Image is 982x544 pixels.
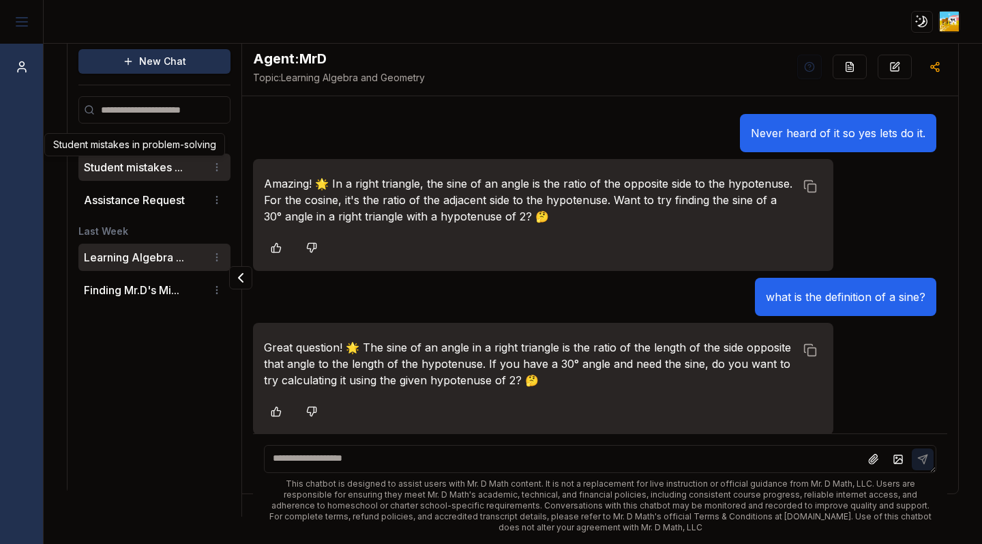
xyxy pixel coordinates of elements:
div: This chatbot is designed to assist users with Mr. D Math content. It is not a replacement for liv... [264,478,936,533]
button: Finding Mr.D's Mi... [84,282,179,298]
button: Conversation options [209,192,225,208]
p: Amazing! 🌟 In a right triangle, the sine of an angle is the ratio of the opposite side to the hyp... [264,175,795,225]
button: Learning Algebra ... [84,249,184,266]
button: Conversation options [209,249,225,266]
button: Student mistakes ... [84,159,183,175]
h3: Last Week [78,225,230,238]
button: Re-Fill Questions [833,55,867,79]
button: Collapse panel [229,266,252,289]
p: Assistance Request [84,192,185,208]
div: Student mistakes in problem-solving [44,133,225,156]
p: Never heard of it so yes lets do it. [751,125,925,141]
button: New Chat [78,49,230,74]
img: ACg8ocIkkPi9yJjGgj8jLxbnGTbQKc3f_9dJspy76WLMJbJReXGEO9c0=s96-c [940,12,959,31]
p: what is the definition of a sine? [766,289,925,305]
span: Learning Algebra and Geometry [253,71,425,85]
button: Conversation options [209,159,225,175]
button: Conversation options [209,282,225,298]
button: Help Videos [797,55,822,79]
h2: MrD [253,49,425,68]
p: Great question! 🌟 The sine of an angle in a right triangle is the ratio of the length of the side... [264,339,795,388]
